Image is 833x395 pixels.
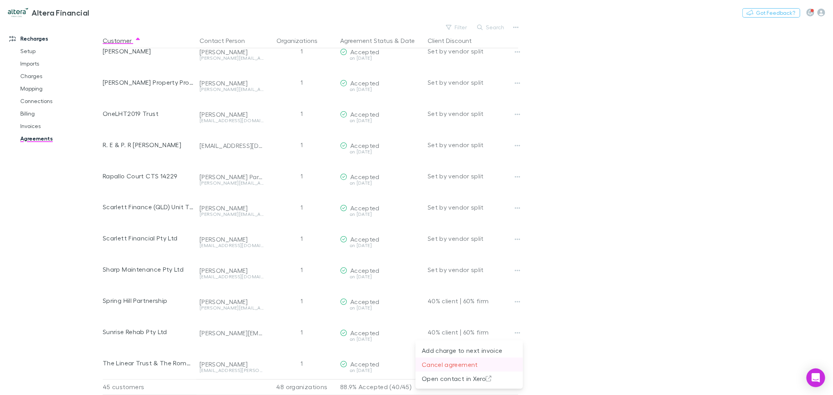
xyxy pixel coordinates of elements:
li: Open contact in Xero [416,372,523,386]
li: Add charge to next invoice [416,343,523,358]
li: Cancel agreement [416,358,523,372]
p: Cancel agreement [422,360,517,369]
p: Open contact in Xero [422,374,517,383]
div: Open Intercom Messenger [806,368,825,387]
p: Add charge to next invoice [422,346,517,355]
a: Open contact in Xero [416,374,523,381]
